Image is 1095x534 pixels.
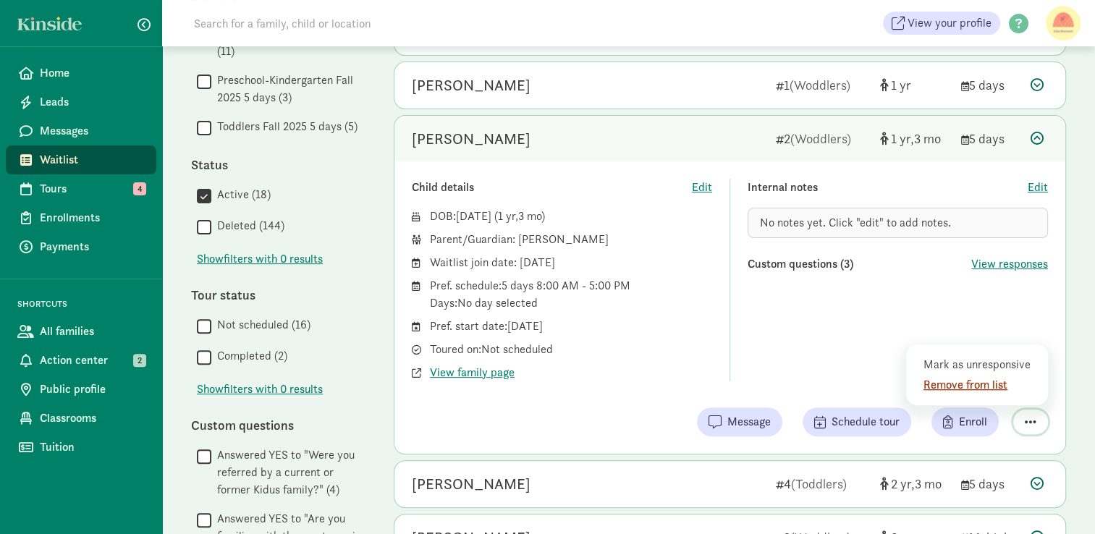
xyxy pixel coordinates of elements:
a: Action center 2 [6,346,156,375]
span: 1 [891,77,911,93]
label: Deleted (144) [211,217,284,234]
span: 1 [891,130,914,147]
a: Leads [6,88,156,116]
div: Naomi Dulken [412,127,530,151]
span: Tours [40,180,145,198]
div: 1 [776,75,868,95]
span: Tuition [40,438,145,456]
a: Messages [6,116,156,145]
div: [object Object] [880,129,950,148]
div: Remove from list [923,376,1036,394]
div: 5 days [961,75,1019,95]
span: All families [40,323,145,340]
div: Internal notes [748,179,1028,196]
span: (Woddlers) [790,130,851,147]
span: Action center [40,352,145,369]
label: Not scheduled (16) [211,316,310,334]
a: Classrooms [6,404,156,433]
span: No notes yet. Click "edit" to add notes. [760,215,951,230]
span: [DATE] [456,208,491,224]
div: Parent/Guardian: [PERSON_NAME] [430,231,712,248]
span: Public profile [40,381,145,398]
label: Preschool-Kindergarten Fall 2025 5 days (3) [211,72,365,106]
a: Payments [6,232,156,261]
span: 3 [518,208,541,224]
button: Schedule tour [803,407,911,436]
label: Answered YES to "Were you referred by a current or former Kidus family?" (4) [211,446,365,499]
div: 5 days [961,129,1019,148]
span: 3 [914,130,941,147]
span: 3 [915,475,942,492]
button: Enroll [931,407,999,436]
div: 5 days [961,474,1019,493]
button: Showfilters with 0 results [197,381,323,398]
div: Child details [412,179,692,196]
span: Home [40,64,145,82]
span: View your profile [908,14,992,32]
label: Toddlers Fall 2025 5 days (5) [211,118,358,135]
a: Public profile [6,375,156,404]
a: Waitlist [6,145,156,174]
span: Payments [40,238,145,255]
a: All families [6,317,156,346]
div: 4 [776,474,868,493]
span: Classrooms [40,410,145,427]
span: 4 [133,182,146,195]
a: Tuition [6,433,156,462]
span: Show filters with 0 results [197,381,323,398]
input: Search for a family, child or location [185,9,591,38]
a: Enrollments [6,203,156,232]
div: DOB: ( ) [430,208,712,225]
div: Romy Koster [412,74,530,97]
div: Custom questions [191,415,365,435]
a: Tours 4 [6,174,156,203]
span: (Woddlers) [790,77,850,93]
div: [object Object] [880,474,950,493]
span: Schedule tour [832,413,900,431]
iframe: Chat Widget [1023,465,1095,534]
div: Custom questions (3) [748,255,971,273]
span: (Toddlers) [791,475,847,492]
div: Mark as unresponsive [923,356,1036,373]
button: Edit [692,179,712,196]
span: Leads [40,93,145,111]
a: Home [6,59,156,88]
div: 2 [776,129,868,148]
button: Edit [1028,179,1048,196]
span: 2 [891,475,915,492]
label: Active (18) [211,186,271,203]
div: Pref. schedule: 5 days 8:00 AM - 5:00 PM Days: No day selected [430,277,712,312]
span: 2 [133,354,146,367]
div: [object Object] [880,75,950,95]
span: 1 [498,208,518,224]
span: Show filters with 0 results [197,250,323,268]
span: Waitlist [40,151,145,169]
span: Enrollments [40,209,145,226]
div: Waitlist join date: [DATE] [430,254,712,271]
div: Toured on: Not scheduled [430,341,712,358]
span: Message [727,413,771,431]
span: Messages [40,122,145,140]
div: Status [191,155,365,174]
a: View your profile [883,12,1000,35]
button: View responses [971,255,1048,273]
div: Tour status [191,285,365,305]
div: Daphne Barber [412,472,530,496]
button: Showfilters with 0 results [197,250,323,268]
span: Enroll [959,413,987,431]
div: Pref. start date: [DATE] [430,318,712,335]
button: Message [697,407,782,436]
label: Completed (2) [211,347,287,365]
button: View family page [430,364,515,381]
